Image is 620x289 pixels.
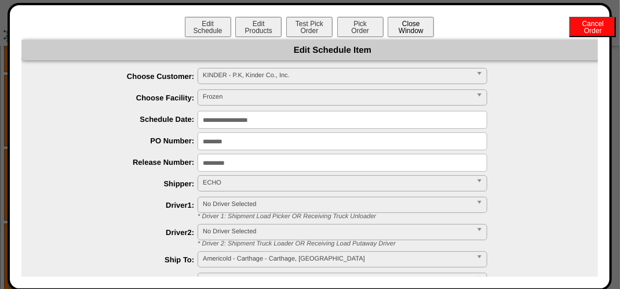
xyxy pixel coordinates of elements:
[45,179,198,188] label: Shipper:
[286,17,333,37] button: Test PickOrder
[203,176,472,190] span: ECHO
[45,136,198,145] label: PO Number:
[45,158,198,167] label: Release Number:
[337,17,384,37] button: PickOrder
[570,17,616,37] button: CancelOrder
[235,17,282,37] button: EditProducts
[203,68,472,82] span: KINDER - P.K, Kinder Co., Inc.
[45,93,198,102] label: Choose Facility:
[45,255,198,264] label: Ship To:
[203,225,472,239] span: No Driver Selected
[388,17,434,37] button: CloseWindow
[203,273,472,287] span: Pallets
[203,252,472,266] span: Americold - Carthage - Carthage, [GEOGRAPHIC_DATA]
[45,72,198,81] label: Choose Customer:
[45,228,198,237] label: Driver2:
[45,201,198,209] label: Driver1:
[185,17,231,37] button: EditSchedule
[203,90,472,104] span: Frozen
[386,26,435,35] a: CloseWindow
[45,115,198,124] label: Schedule Date:
[203,197,472,211] span: No Driver Selected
